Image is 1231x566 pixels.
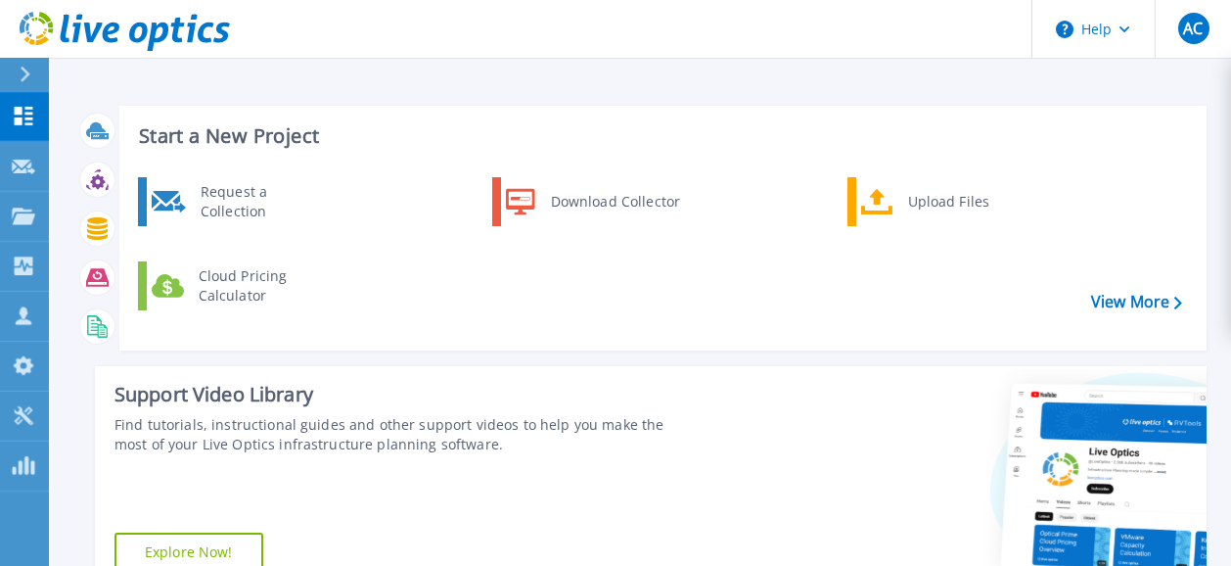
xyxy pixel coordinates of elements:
div: Request a Collection [191,182,334,221]
a: Download Collector [492,177,693,226]
div: Find tutorials, instructional guides and other support videos to help you make the most of your L... [114,415,692,454]
div: Cloud Pricing Calculator [189,266,334,306]
a: View More [1091,293,1182,311]
h3: Start a New Project [139,125,1181,147]
div: Upload Files [898,182,1043,221]
span: AC [1183,21,1203,36]
a: Upload Files [847,177,1048,226]
div: Download Collector [541,182,689,221]
div: Support Video Library [114,382,692,407]
a: Request a Collection [138,177,339,226]
a: Cloud Pricing Calculator [138,261,339,310]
